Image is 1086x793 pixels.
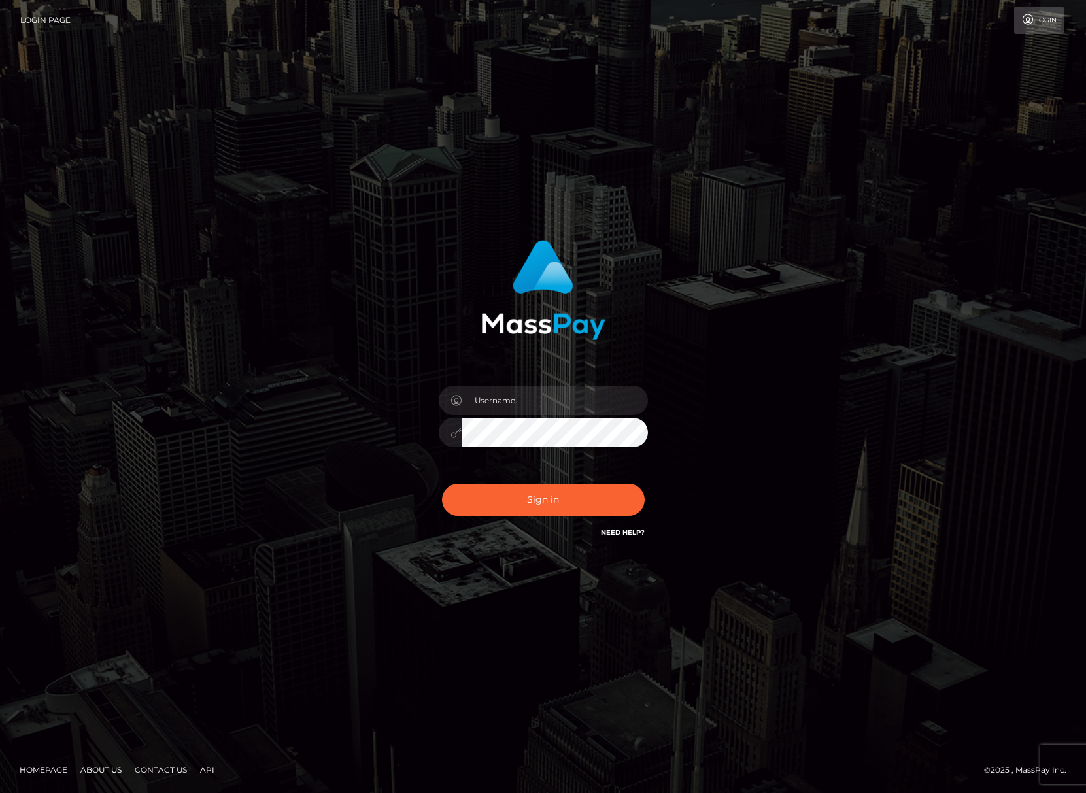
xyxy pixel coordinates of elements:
a: Contact Us [129,760,192,780]
a: Homepage [14,760,73,780]
a: About Us [75,760,127,780]
a: API [195,760,220,780]
button: Sign in [442,484,645,516]
input: Username... [462,386,648,415]
a: Login [1014,7,1064,34]
div: © 2025 , MassPay Inc. [984,763,1076,777]
a: Login Page [20,7,71,34]
img: MassPay Login [481,240,605,340]
a: Need Help? [601,528,645,537]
